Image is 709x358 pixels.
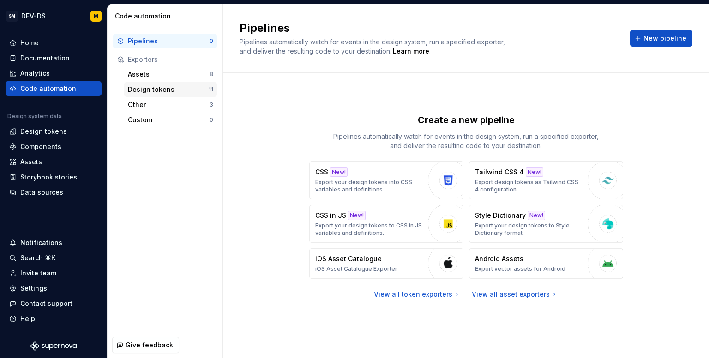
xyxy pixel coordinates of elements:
p: Export your design tokens to CSS in JS variables and definitions. [315,222,423,237]
div: Home [20,38,39,48]
div: Contact support [20,299,72,308]
div: New! [348,211,366,220]
div: SM [6,11,18,22]
div: Design tokens [128,85,209,94]
div: 3 [210,101,213,108]
button: Pipelines0 [113,34,217,48]
div: 11 [209,86,213,93]
div: Assets [128,70,210,79]
span: Give feedback [126,340,173,350]
div: 8 [210,71,213,78]
div: Design tokens [20,127,67,136]
p: iOS Asset Catalogue Exporter [315,265,397,273]
a: Learn more [393,47,429,56]
div: Search ⌘K [20,253,55,263]
p: Pipelines automatically watch for events in the design system, run a specified exporter, and deli... [328,132,605,150]
div: Code automation [115,12,219,21]
a: Design tokens [6,124,102,139]
span: . [391,48,431,55]
button: Other3 [124,97,217,112]
button: Give feedback [112,337,179,353]
button: Help [6,311,102,326]
p: CSS [315,167,328,177]
div: Components [20,142,61,151]
a: Components [6,139,102,154]
p: Export your design tokens to Style Dictionary format. [475,222,583,237]
div: M [94,12,98,20]
div: Assets [20,157,42,167]
a: Invite team [6,266,102,280]
button: Tailwind CSS 4New!Export design tokens as Tailwind CSS 4 configuration. [469,161,623,199]
h2: Pipelines [240,21,619,36]
p: iOS Asset Catalogue [315,254,382,263]
svg: Supernova Logo [30,341,77,351]
span: New pipeline [643,34,686,43]
p: CSS in JS [315,211,346,220]
div: 0 [210,37,213,45]
div: Data sources [20,188,63,197]
a: View all token exporters [374,290,461,299]
div: Custom [128,115,210,125]
p: Android Assets [475,254,523,263]
div: New! [330,167,348,177]
a: Analytics [6,66,102,81]
a: Documentation [6,51,102,66]
button: Search ⌘K [6,251,102,265]
a: Data sources [6,185,102,200]
button: SMDEV-DSM [2,6,105,26]
div: Documentation [20,54,70,63]
button: Android AssetsExport vector assets for Android [469,248,623,279]
a: Home [6,36,102,50]
div: New! [528,211,545,220]
div: New! [526,167,543,177]
div: Help [20,314,35,323]
p: Tailwind CSS 4 [475,167,524,177]
button: Style DictionaryNew!Export your design tokens to Style Dictionary format. [469,205,623,243]
div: Notifications [20,238,62,247]
button: Design tokens11 [124,82,217,97]
div: DEV-DS [21,12,46,21]
button: iOS Asset CatalogueiOS Asset Catalogue Exporter [309,248,463,279]
p: Export your design tokens into CSS variables and definitions. [315,179,423,193]
a: Assets [6,155,102,169]
a: Storybook stories [6,170,102,185]
a: Code automation [6,81,102,96]
div: Settings [20,284,47,293]
p: Style Dictionary [475,211,526,220]
div: Storybook stories [20,173,77,182]
button: Assets8 [124,67,217,82]
button: Custom0 [124,113,217,127]
div: Code automation [20,84,76,93]
button: CSS in JSNew!Export your design tokens to CSS in JS variables and definitions. [309,205,463,243]
div: Other [128,100,210,109]
div: Invite team [20,268,56,278]
a: View all asset exporters [472,290,558,299]
button: Notifications [6,235,102,250]
div: Exporters [128,55,213,64]
button: CSSNew!Export your design tokens into CSS variables and definitions. [309,161,463,199]
p: Export vector assets for Android [475,265,565,273]
p: Export design tokens as Tailwind CSS 4 configuration. [475,179,583,193]
p: Create a new pipeline [418,113,515,126]
button: Contact support [6,296,102,311]
div: 0 [210,116,213,124]
div: Design system data [7,113,62,120]
div: Analytics [20,69,50,78]
span: Pipelines automatically watch for events in the design system, run a specified exporter, and deli... [240,38,507,55]
div: Pipelines [128,36,210,46]
button: New pipeline [630,30,692,47]
a: Settings [6,281,102,296]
